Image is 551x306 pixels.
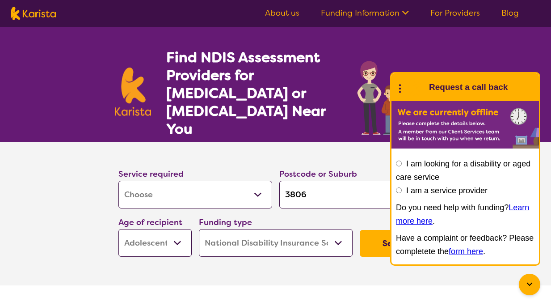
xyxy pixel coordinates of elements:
label: Service required [118,169,184,179]
a: Funding Information [321,8,409,18]
label: Funding type [199,217,252,228]
a: About us [265,8,299,18]
p: Do you need help with funding? . [396,201,534,228]
h1: Request a call back [429,81,508,94]
img: Karista offline chat form to request call back [391,101,539,149]
img: Karista logo [115,68,151,116]
label: Age of recipient [118,217,182,228]
label: I am looking for a disability or aged care service [396,159,530,182]
input: Type [279,181,433,208]
button: Search [360,230,433,257]
img: Karista logo [11,7,56,20]
h1: Find NDIS Assessment Providers for [MEDICAL_DATA] or [MEDICAL_DATA] Near You [166,48,339,138]
a: Blog [501,8,519,18]
img: assessment [355,56,437,135]
a: For Providers [430,8,480,18]
p: Have a complaint or feedback? Please completete the . [396,231,534,258]
img: Karista [406,78,424,96]
label: Postcode or Suburb [279,169,357,179]
label: I am a service provider [406,186,488,195]
a: form here [449,247,483,256]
